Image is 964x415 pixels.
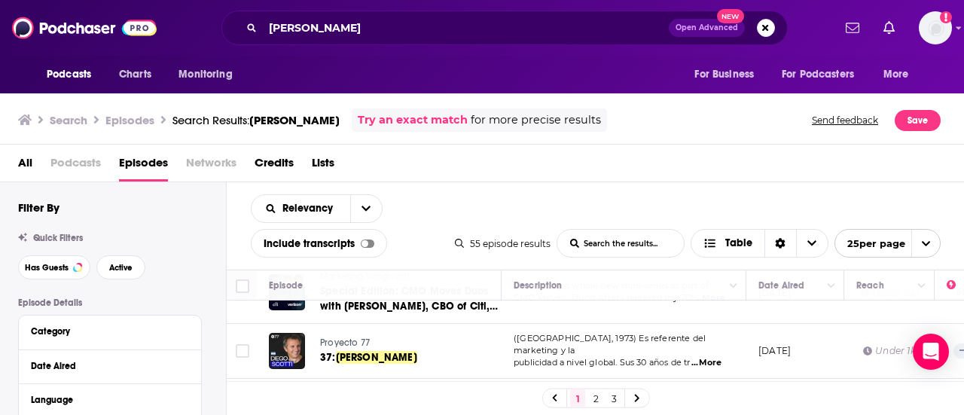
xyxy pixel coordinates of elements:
h3: Search [50,113,87,127]
img: Podchaser - Follow, Share and Rate Podcasts [12,14,157,42]
div: Search Results: [172,113,340,127]
span: Toggle select row [236,344,249,358]
a: Credits [255,151,294,182]
span: Podcasts [47,64,91,85]
span: Quick Filters [33,233,83,243]
div: 55 episode results [455,238,551,249]
a: Lists [312,151,334,182]
span: ([GEOGRAPHIC_DATA], 1973) Es referente del marketing y la [514,333,706,355]
span: New [717,9,744,23]
button: open menu [252,203,350,214]
img: User Profile [919,11,952,44]
button: open menu [873,60,928,89]
div: Include transcripts [251,229,387,258]
input: Search podcasts, credits, & more... [263,16,669,40]
button: open menu [684,60,773,89]
button: Show profile menu [919,11,952,44]
a: All [18,151,32,182]
p: Episode Details [18,298,202,308]
h3: Episodes [105,113,154,127]
div: Under 1k [863,344,915,357]
span: Logged in as shannnon_white [919,11,952,44]
a: 1 [570,389,585,407]
span: Active [109,264,133,272]
button: Send feedback [807,108,883,132]
span: publicidad a nivel global. Sus 30 años de tr [514,357,691,368]
span: Table [725,238,752,249]
a: Search Results:[PERSON_NAME] [172,113,340,127]
div: Category [31,326,179,337]
span: Has Guests [25,264,69,272]
a: 3 [606,389,621,407]
div: Date Aired [31,361,179,371]
span: Open Advanced [676,24,738,32]
div: Open Intercom Messenger [913,334,949,370]
button: Save [895,110,941,131]
div: Date Aired [758,276,804,294]
h2: Choose List sort [251,194,383,223]
a: Show notifications dropdown [877,15,901,41]
span: Podcasts [50,151,101,182]
button: open menu [350,195,382,222]
a: Episodes [119,151,168,182]
div: Reach [856,276,884,294]
a: Show notifications dropdown [840,15,865,41]
a: Charts [109,60,160,89]
span: More [883,64,909,85]
button: Column Actions [913,277,931,295]
span: [PERSON_NAME] [249,113,340,127]
span: For Podcasters [782,64,854,85]
span: Charts [119,64,151,85]
h2: Filter By [18,200,59,215]
svg: Add a profile image [940,11,952,23]
div: Language [31,395,179,405]
button: Open AdvancedNew [669,19,745,37]
button: Choose View [691,229,828,258]
span: 37: [320,351,336,364]
button: Date Aired [31,356,189,375]
span: [PERSON_NAME] [336,351,417,364]
span: Networks [186,151,236,182]
a: Proyecto 77 [320,337,499,350]
button: Column Actions [725,277,743,295]
span: Special Edition: CMO Moves Duos with [PERSON_NAME], CBO of Citi, with [320,285,498,328]
div: Sort Direction [764,230,796,257]
button: Language [31,390,189,409]
button: open menu [36,60,111,89]
a: 37:[PERSON_NAME] [320,350,499,365]
span: Monitoring [178,64,232,85]
p: [DATE] [758,344,791,357]
button: Column Actions [822,277,840,295]
span: for more precise results [471,111,601,129]
button: open menu [834,229,941,258]
button: open menu [772,60,876,89]
span: 25 per page [835,232,905,255]
a: Try an exact match [358,111,468,129]
button: Active [96,255,145,279]
span: Relevancy [282,203,338,214]
div: Search podcasts, credits, & more... [221,11,788,45]
button: Has Guests [18,255,90,279]
a: 2 [588,389,603,407]
div: Description [514,276,562,294]
div: Episode [269,276,303,294]
span: Proyecto 77 [320,337,370,348]
button: open menu [168,60,252,89]
span: For Business [694,64,754,85]
button: Category [31,322,189,340]
span: ...More [691,357,721,369]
